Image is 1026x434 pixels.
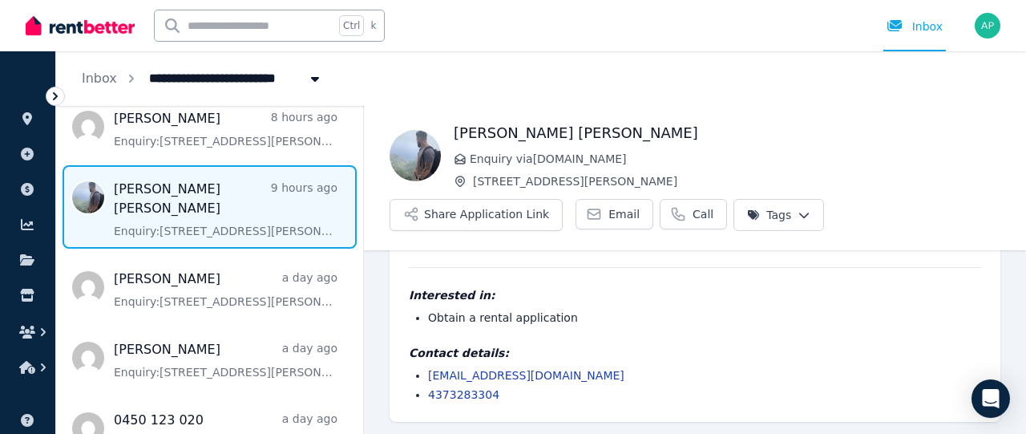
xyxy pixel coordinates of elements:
a: [PERSON_NAME]a day agoEnquiry:[STREET_ADDRESS][PERSON_NAME]. [114,340,337,380]
a: Inbox [82,71,117,86]
span: Tags [747,207,791,223]
img: Aurora Pagonis [975,13,1000,39]
nav: Breadcrumb [56,51,349,106]
a: Email [576,199,653,229]
span: Call [693,206,713,222]
a: [EMAIL_ADDRESS][DOMAIN_NAME] [428,369,624,382]
span: [STREET_ADDRESS][PERSON_NAME] [473,173,1000,189]
a: [PERSON_NAME]8 hours agoEnquiry:[STREET_ADDRESS][PERSON_NAME]. [114,109,337,149]
span: k [370,19,376,32]
h4: Interested in: [409,287,981,303]
h4: Contact details: [409,345,981,361]
img: RentBetter [26,14,135,38]
a: [PERSON_NAME]a day agoEnquiry:[STREET_ADDRESS][PERSON_NAME]. [114,270,337,310]
span: Enquiry via [DOMAIN_NAME] [470,151,1000,167]
a: [PERSON_NAME] [PERSON_NAME]9 hours agoEnquiry:[STREET_ADDRESS][PERSON_NAME]. [114,180,337,239]
button: Tags [733,199,824,231]
div: Open Intercom Messenger [971,379,1010,418]
a: Call [660,199,727,229]
button: Share Application Link [390,199,563,231]
span: Email [608,206,640,222]
span: ORGANISE [13,88,63,99]
div: Inbox [887,18,943,34]
img: Larsen Friis [390,130,441,181]
h1: [PERSON_NAME] [PERSON_NAME] [454,122,1000,144]
span: Ctrl [339,15,364,36]
li: Obtain a rental application [428,310,981,326]
a: 4373283304 [428,388,499,401]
